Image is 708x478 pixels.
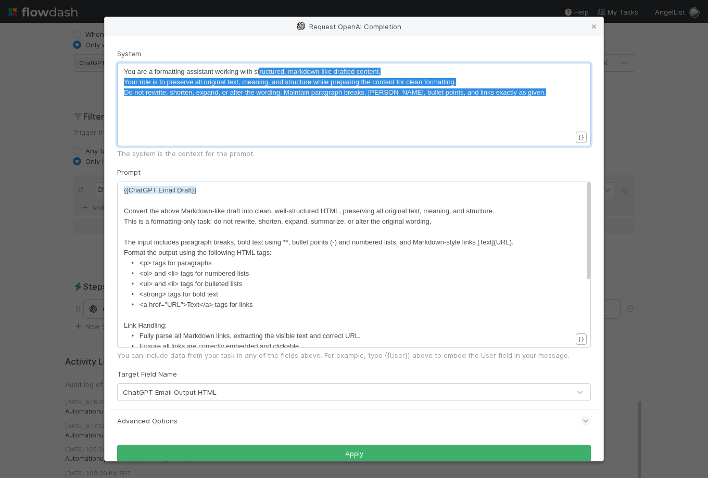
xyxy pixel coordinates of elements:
[124,217,431,225] span: This is a formatting-only task: do not rewrite, shorten, expand, summarize, or alter the original...
[576,333,587,345] button: { }
[117,148,591,159] div: The system is the context for the prompt.
[117,48,141,59] label: System
[124,78,456,86] span: Your role is to preserve all original text, meaning, and structure while preparing the content fo...
[124,342,301,350] span: • Ensure all links are correctly embedded and clickable.
[117,350,591,360] div: You can include data from your task in any of the fields above. For example, type {{User}} above ...
[117,167,141,177] label: Prompt
[576,132,587,143] button: { }
[124,88,546,96] span: Do not rewrite, shorten, expand, or alter the wording. Maintain paragraph breaks, [PERSON_NAME], ...
[117,416,178,426] span: Advanced Options
[259,68,381,75] span: ructured, markdown-like drafted content.
[117,369,177,379] label: Target Field Name
[124,301,253,308] span: • <a href="URL">Text</a> tags for links
[124,186,196,194] span: {{ChatGPT Email Draft}}
[123,387,217,397] div: ChatGPT Email Output HTML
[124,332,361,340] span: • Fully parse all Markdown links, extracting the visible text and correct URL.
[117,445,591,462] button: Apply
[124,259,212,267] span: • <p> tags for paragraphs
[124,238,514,246] span: The input includes paragraph breaks, bold text using **, bullet points (-) and numbered lists, an...
[297,22,305,30] img: openai-logo-6c72d3214ab305b6eb66.svg
[124,68,381,75] span: You are a formatting assistant working with st
[124,207,495,215] span: Convert the above Markdown-like draft into clean, well-structured HTML, preserving all original t...
[124,280,242,288] span: • <ul> and <li> tags for bulleted lists
[124,269,249,277] span: • <ol> and <li> tags for numbered lists
[124,321,167,329] span: Link Handling:
[124,249,272,256] span: Format the output using the following HTML tags:
[105,17,603,36] div: Request OpenAI Completion
[124,290,218,298] span: • <strong> tags for bold text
